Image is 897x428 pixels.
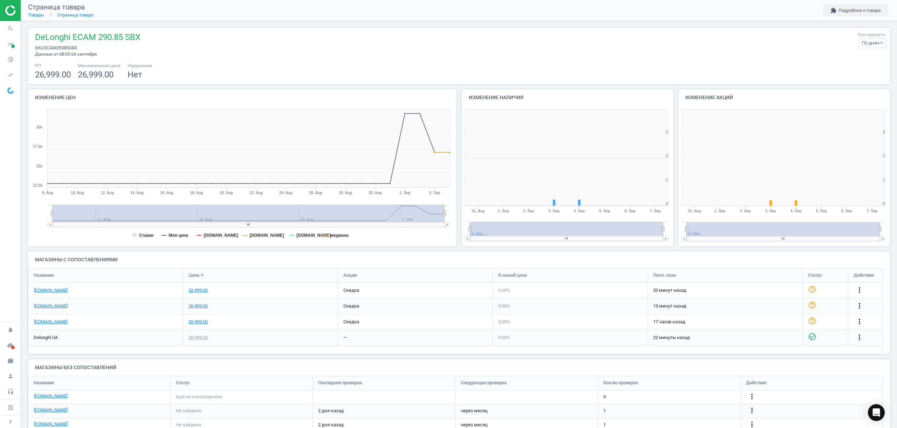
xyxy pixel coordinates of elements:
tspan: 16. Aug [160,191,173,195]
span: Кол-во проверок [603,380,638,386]
button: more_vert [855,317,864,326]
div: 26,999.00 [189,319,208,325]
tspan: Стакан [139,233,153,238]
text: 0 [666,201,668,206]
button: extensionПодробнее о товаре [823,4,888,17]
tspan: Моя цена [169,233,188,238]
tspan: 5. Sep [816,209,827,213]
span: ECAM29085SBX [44,45,77,50]
i: extension [830,7,837,14]
tspan: 6. Sep [841,209,853,213]
div: Open Intercom Messenger [868,404,885,421]
span: 17 часов назад [653,319,797,325]
h4: Изменение наличия [462,89,673,106]
tspan: 3. Sep [429,191,440,195]
i: pie_chart_outlined [4,53,17,66]
a: [DOMAIN_NAME] [34,319,68,325]
span: 1 [603,408,606,414]
i: arrow_downward [199,272,205,277]
h4: Изменение цен [28,89,457,106]
i: headset_mic [4,385,17,398]
span: Нарушения [128,63,152,69]
text: 1 [666,178,668,182]
div: 26,999.00 [189,287,208,294]
span: Нет [128,70,142,80]
tspan: 12. Aug [101,191,114,195]
text: 25k [36,164,42,168]
button: more_vert [855,286,864,295]
tspan: 28. Aug [339,191,352,195]
tspan: 3. Sep [765,209,776,213]
tspan: 14. Aug [130,191,143,195]
span: РП [35,63,71,69]
i: search [4,22,17,35]
span: Цена [189,272,199,278]
i: more_vert [748,407,756,415]
span: 0.00 % [498,303,510,309]
span: Действия [746,380,766,386]
span: Страница товара [28,3,85,11]
text: 22.5k [33,183,42,187]
tspan: 3. Sep [548,209,560,213]
h4: Магазины с сопоставлениями [28,251,890,268]
tspan: 26. Aug [309,191,322,195]
div: 26,999.00 [189,303,208,309]
span: 0.00 % [498,335,510,340]
button: more_vert [855,302,864,311]
i: person [4,370,17,383]
i: timeline [4,37,17,51]
a: Страница товара [57,12,94,18]
tspan: 2. Sep [523,209,534,213]
text: 1 [883,178,885,182]
span: Статус [176,380,190,386]
tspan: 7. Sep [650,209,661,213]
span: DeLonghi ECAM 290.85 SBX [35,32,141,45]
tspan: 4. Sep [790,209,802,213]
span: Название [34,380,54,386]
span: sku : [35,45,44,50]
text: 2 [883,153,885,158]
label: Как нарезать [858,32,885,38]
span: Последняя проверка [318,380,362,386]
tspan: [DOMAIN_NAME] [296,233,331,238]
i: compare_arrows [4,68,17,82]
span: Минимальная цена [78,63,121,69]
h4: Магазины без сопоставлений [28,359,890,376]
span: Действия [854,272,874,278]
span: 26,999.00 [35,70,71,80]
tspan: 6. Sep [624,209,636,213]
text: 0 [883,201,885,206]
div: По дням [858,38,886,48]
i: more_vert [748,393,756,401]
span: 0.00 % [498,288,510,293]
a: [DOMAIN_NAME] [34,407,68,413]
text: 2 [666,153,668,158]
tspan: [DOMAIN_NAME] [204,233,238,238]
span: скидка [343,303,359,309]
tspan: 2. Sep [740,209,751,213]
span: Ещё не сопоставлено [176,394,222,400]
span: 13 минут назад [653,303,797,309]
text: 27.5k [33,144,42,149]
tspan: 5. Sep [599,209,610,213]
img: wGWNvw8QSZomAAAAABJRU5ErkJggg== [7,87,14,94]
span: 0 [603,394,606,400]
button: more_vert [855,333,864,342]
span: через месяц [461,408,488,414]
tspan: 10. Aug [71,191,84,195]
i: help_outline [808,317,816,325]
tspan: 1. Sep [498,209,509,213]
tspan: 24. Aug [279,191,292,195]
text: 3 [883,130,885,134]
tspan: 22. Aug [249,191,262,195]
span: К нашей цене [498,272,527,278]
a: [DOMAIN_NAME] [34,287,68,294]
span: 2 дня назад [318,408,450,414]
span: Название [34,272,54,278]
span: скидка [343,319,359,324]
text: 30k [36,125,42,129]
i: chevron_right [6,417,15,426]
i: more_vert [855,286,864,294]
i: check_circle_outline [808,332,816,341]
span: Данные от 08:09 04 сентября [35,51,97,57]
